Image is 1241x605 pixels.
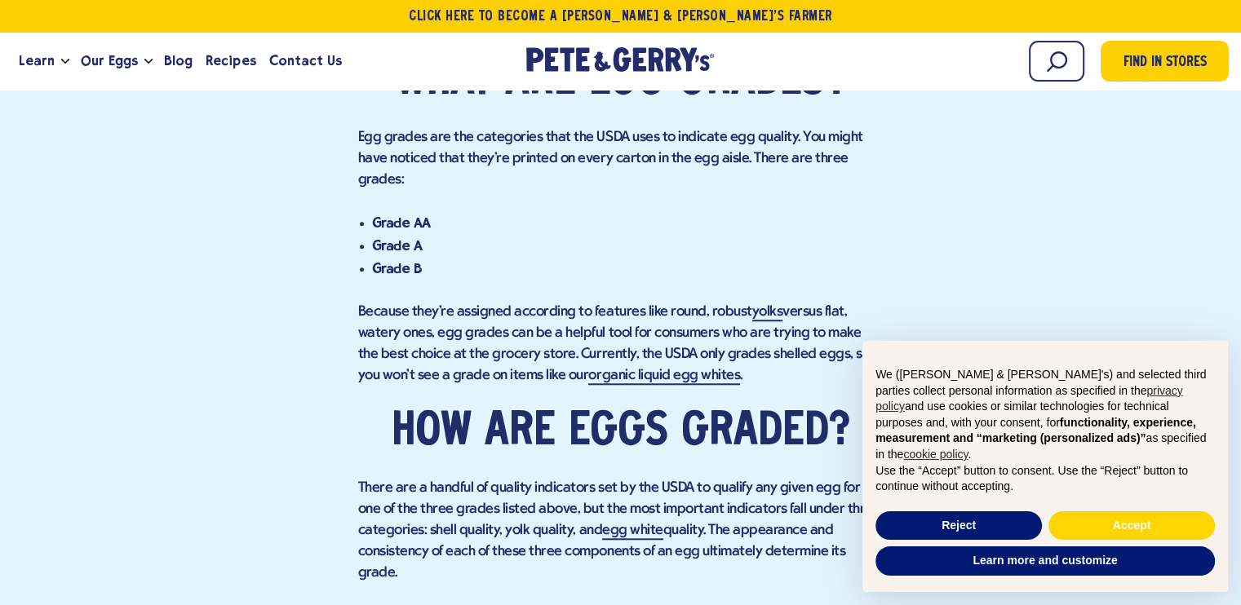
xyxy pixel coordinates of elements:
strong: Grade B [373,260,423,276]
button: Open the dropdown menu for Our Eggs [144,59,153,64]
span: Contact Us [269,51,342,71]
a: Recipes [199,39,262,83]
a: Blog [157,39,199,83]
button: Open the dropdown menu for Learn [61,59,69,64]
strong: Grade AA [373,214,431,231]
a: Our Eggs [74,39,144,83]
a: cookie policy [903,448,968,461]
a: egg white [602,523,663,540]
span: Learn [19,51,55,71]
a: Find in Stores [1101,41,1229,82]
p: Because they're assigned according to features like round, robust versus flat, watery ones, egg g... [358,302,884,386]
input: Search [1029,41,1084,82]
span: Recipes [206,51,255,71]
button: Learn more and customize [875,546,1215,576]
span: Find in Stores [1124,52,1207,74]
a: Learn [12,39,61,83]
span: Our Eggs [81,51,138,71]
a: organic liquid egg whites [588,368,740,385]
span: Blog [164,51,193,71]
h2: How are eggs graded? [358,408,884,457]
div: Notice [849,328,1241,605]
strong: Grade A [373,237,423,254]
button: Reject [875,511,1042,541]
a: yolks [752,304,783,321]
p: We ([PERSON_NAME] & [PERSON_NAME]'s) and selected third parties collect personal information as s... [875,367,1215,463]
p: Egg grades are the categories that the USDA uses to indicate egg quality. You might have noticed ... [358,127,884,191]
p: There are a handful of quality indicators set by the USDA to qualify any given egg for one of the... [358,478,884,584]
a: Contact Us [263,39,348,83]
button: Accept [1048,511,1215,541]
p: Use the “Accept” button to consent. Use the “Reject” button to continue without accepting. [875,463,1215,495]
